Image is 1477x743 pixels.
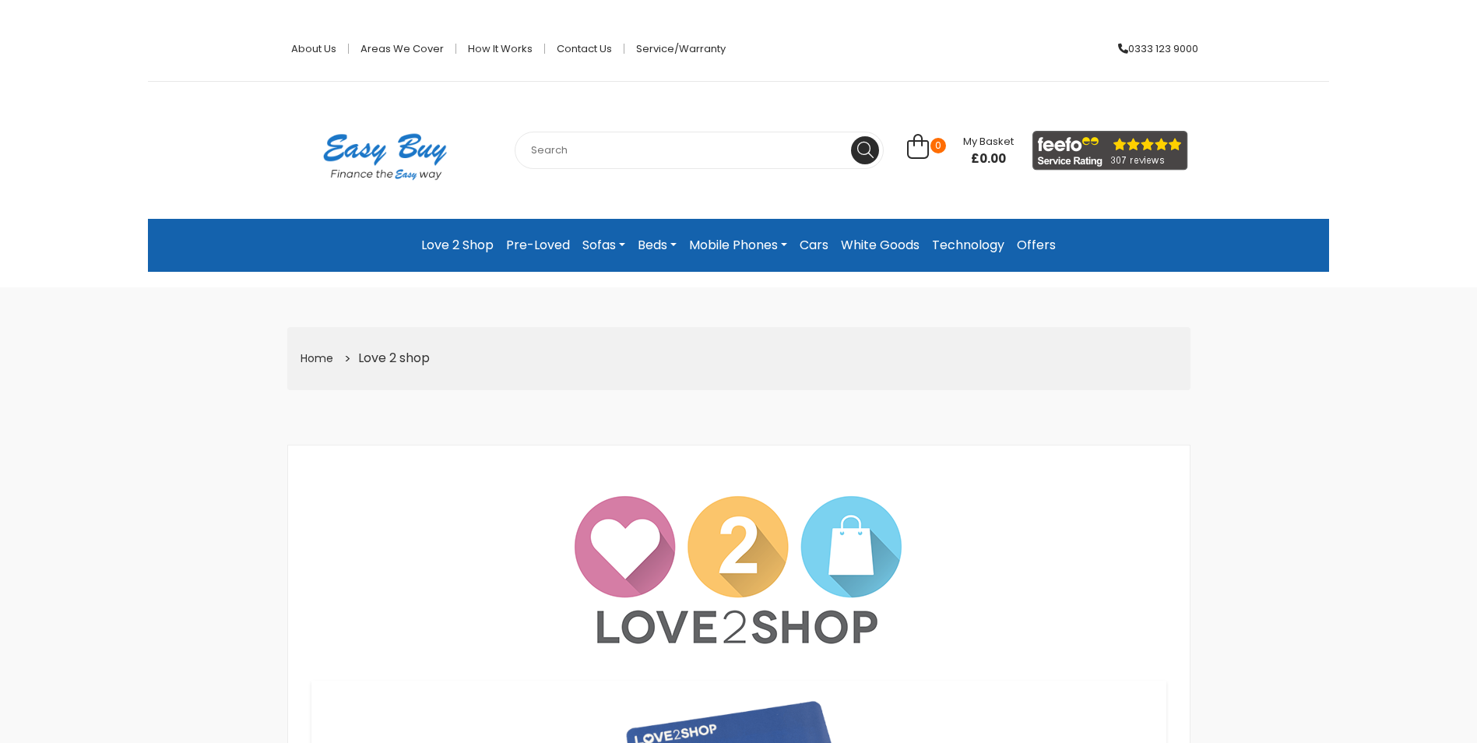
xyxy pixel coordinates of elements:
a: Offers [1011,231,1062,259]
a: 0333 123 9000 [1106,44,1198,54]
li: Love 2 shop [339,347,431,371]
span: £0.00 [963,151,1014,167]
span: 0 [930,138,946,153]
a: Technology [926,231,1011,259]
a: Contact Us [545,44,624,54]
a: Service/Warranty [624,44,726,54]
span: My Basket [963,134,1014,149]
a: Areas we cover [349,44,456,54]
img: feefo_logo [1032,131,1188,171]
input: Search [515,132,884,169]
a: About Us [280,44,349,54]
img: Love2shop Logo [571,492,906,650]
a: Pre-Loved [500,231,576,259]
a: Beds [631,231,683,259]
a: Love 2 Shop [415,231,500,259]
a: Home [301,350,333,366]
img: Easy Buy [308,113,462,200]
a: 0 My Basket £0.00 [907,143,1014,160]
a: Sofas [576,231,631,259]
a: Mobile Phones [683,231,793,259]
a: Cars [793,231,835,259]
a: How it works [456,44,545,54]
a: White Goods [835,231,926,259]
